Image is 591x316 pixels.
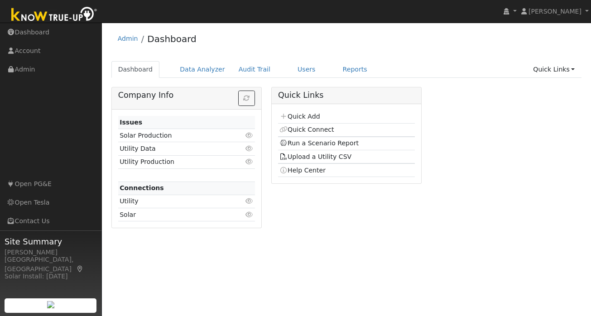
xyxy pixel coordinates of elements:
[245,132,254,139] i: Click to view
[291,61,322,78] a: Users
[118,208,233,221] td: Solar
[278,91,415,100] h5: Quick Links
[529,8,581,15] span: [PERSON_NAME]
[526,61,581,78] a: Quick Links
[245,158,254,165] i: Click to view
[279,139,359,147] a: Run a Scenario Report
[5,255,97,274] div: [GEOGRAPHIC_DATA], [GEOGRAPHIC_DATA]
[232,61,277,78] a: Audit Trail
[279,167,326,174] a: Help Center
[118,129,233,142] td: Solar Production
[336,61,374,78] a: Reports
[120,119,142,126] strong: Issues
[118,155,233,168] td: Utility Production
[47,301,54,308] img: retrieve
[76,265,84,273] a: Map
[111,61,160,78] a: Dashboard
[245,211,254,218] i: Click to view
[5,235,97,248] span: Site Summary
[5,248,97,257] div: [PERSON_NAME]
[118,91,255,100] h5: Company Info
[120,184,164,192] strong: Connections
[245,198,254,204] i: Click to view
[279,153,351,160] a: Upload a Utility CSV
[147,34,197,44] a: Dashboard
[7,5,102,25] img: Know True-Up
[173,61,232,78] a: Data Analyzer
[279,113,320,120] a: Quick Add
[279,126,334,133] a: Quick Connect
[5,272,97,281] div: Solar Install: [DATE]
[118,142,233,155] td: Utility Data
[118,35,138,42] a: Admin
[245,145,254,152] i: Click to view
[118,195,233,208] td: Utility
